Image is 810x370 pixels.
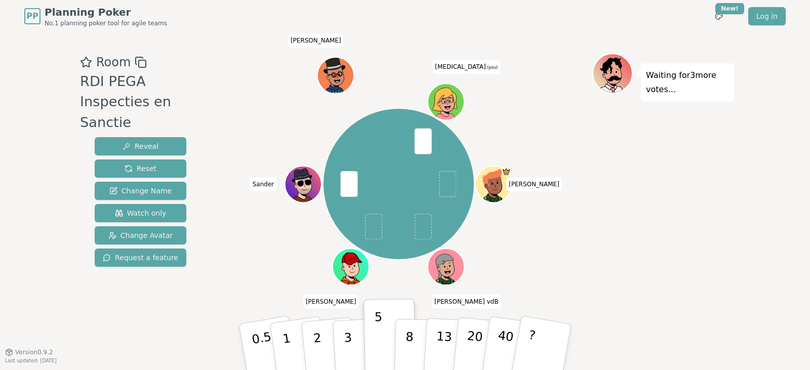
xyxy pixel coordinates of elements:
button: Add as favourite [80,53,92,71]
span: No.1 planning poker tool for agile teams [45,19,167,27]
p: Waiting for 3 more votes... [646,68,729,97]
span: Kevin is the host [502,167,511,176]
button: Reset [95,159,186,178]
span: Reveal [123,141,158,151]
button: Watch only [95,204,186,222]
button: Version0.9.2 [5,348,53,356]
span: Last updated: [DATE] [5,358,57,363]
span: Click to change your name [506,177,562,191]
span: PP [26,10,38,22]
span: Click to change your name [250,177,277,191]
span: Click to change your name [432,295,501,309]
button: Reveal [95,137,186,155]
div: New! [715,3,744,14]
span: Click to change your name [288,33,344,48]
p: 5 [375,310,383,364]
span: Change Avatar [108,230,173,240]
div: RDI PEGA Inspecties en Sanctie [80,71,205,133]
button: Change Avatar [95,226,186,244]
span: (you) [486,65,498,70]
span: Planning Poker [45,5,167,19]
span: Request a feature [103,253,178,263]
span: Reset [125,163,156,174]
span: Room [96,53,131,71]
a: PPPlanning PokerNo.1 planning poker tool for agile teams [24,5,167,27]
a: Log in [748,7,786,25]
span: Change Name [109,186,172,196]
button: New! [710,7,728,25]
span: Version 0.9.2 [15,348,53,356]
button: Click to change your avatar [429,85,464,119]
span: Watch only [115,208,167,218]
span: Click to change your name [303,295,359,309]
span: Click to change your name [432,60,500,74]
button: Change Name [95,182,186,200]
button: Request a feature [95,249,186,267]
